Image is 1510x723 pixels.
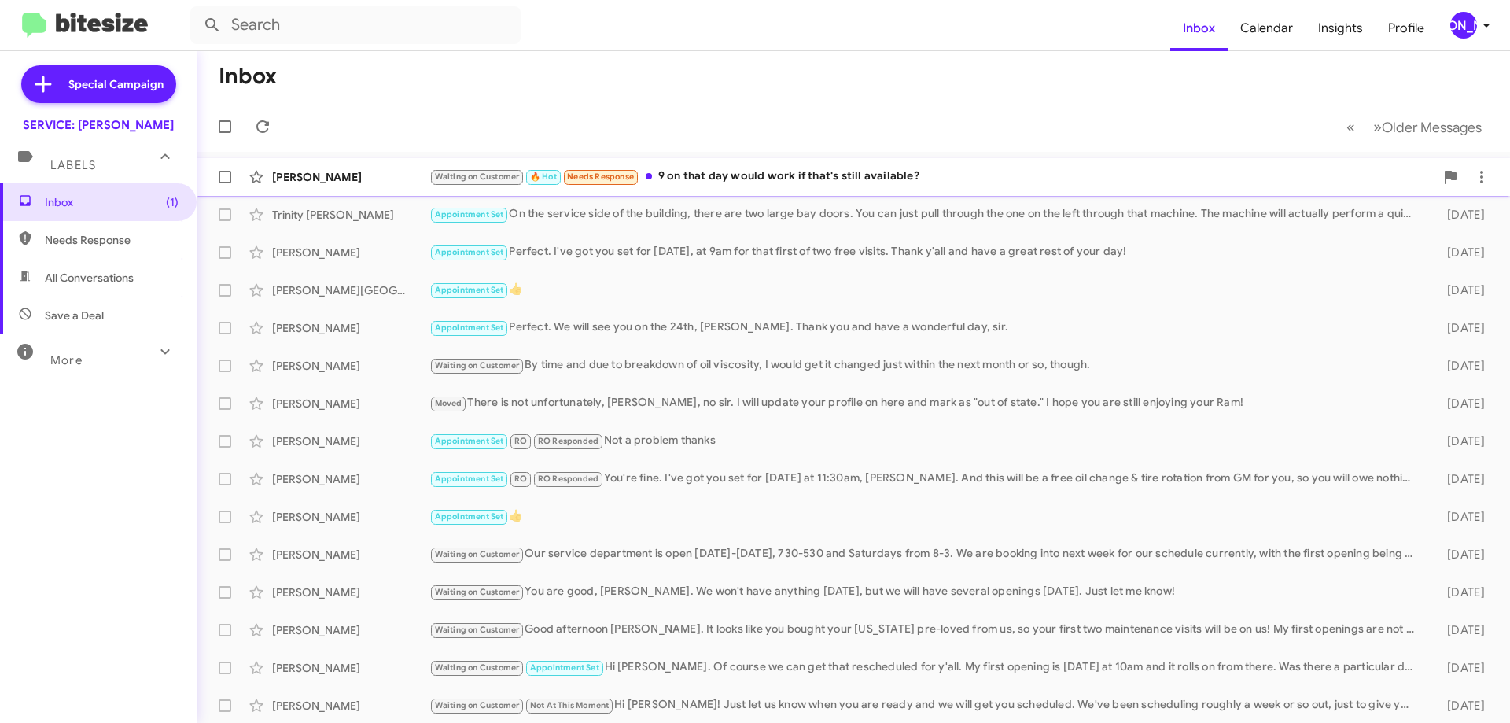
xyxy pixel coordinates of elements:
[1450,12,1477,39] div: [PERSON_NAME]
[45,270,134,286] span: All Conversations
[272,585,429,600] div: [PERSON_NAME]
[538,474,598,484] span: RO Responded
[435,360,520,371] span: Waiting on Customer
[45,194,179,210] span: Inbox
[1382,119,1482,136] span: Older Messages
[166,194,179,210] span: (1)
[272,509,429,525] div: [PERSON_NAME]
[1337,111,1365,143] button: Previous
[514,436,527,446] span: RO
[1228,6,1306,51] a: Calendar
[429,658,1422,677] div: Hi [PERSON_NAME]. Of course we can get that rescheduled for y'all. My first opening is [DATE] at ...
[45,308,104,323] span: Save a Deal
[1422,509,1497,525] div: [DATE]
[272,660,429,676] div: [PERSON_NAME]
[1422,396,1497,411] div: [DATE]
[435,323,504,333] span: Appointment Set
[50,353,83,367] span: More
[1422,320,1497,336] div: [DATE]
[530,172,557,182] span: 🔥 Hot
[429,621,1422,639] div: Good afternoon [PERSON_NAME]. It looks like you bought your [US_STATE] pre-loved from us, so your...
[68,76,164,92] span: Special Campaign
[530,662,599,673] span: Appointment Set
[435,662,520,673] span: Waiting on Customer
[272,698,429,714] div: [PERSON_NAME]
[272,358,429,374] div: [PERSON_NAME]
[23,117,174,133] div: SERVICE: [PERSON_NAME]
[219,64,277,89] h1: Inbox
[530,700,610,710] span: Not At This Moment
[190,6,521,44] input: Search
[435,549,520,559] span: Waiting on Customer
[21,65,176,103] a: Special Campaign
[435,587,520,597] span: Waiting on Customer
[1437,12,1493,39] button: [PERSON_NAME]
[1373,117,1382,137] span: »
[429,432,1422,450] div: Not a problem thanks
[429,281,1422,299] div: 👍
[1422,358,1497,374] div: [DATE]
[429,205,1422,223] div: On the service side of the building, there are two large bay doors. You can just pull through the...
[45,232,179,248] span: Needs Response
[272,169,429,185] div: [PERSON_NAME]
[435,209,504,219] span: Appointment Set
[435,625,520,635] span: Waiting on Customer
[272,547,429,563] div: [PERSON_NAME]
[1376,6,1437,51] a: Profile
[1422,433,1497,449] div: [DATE]
[1422,660,1497,676] div: [DATE]
[429,243,1422,261] div: Perfect. I've got you set for [DATE], at 9am for that first of two free visits. Thank y'all and h...
[538,436,598,446] span: RO Responded
[1422,698,1497,714] div: [DATE]
[435,436,504,446] span: Appointment Set
[429,356,1422,374] div: By time and due to breakdown of oil viscosity, I would get it changed just within the next month ...
[1306,6,1376,51] a: Insights
[272,245,429,260] div: [PERSON_NAME]
[1422,282,1497,298] div: [DATE]
[429,545,1422,563] div: Our service department is open [DATE]-[DATE], 730-530 and Saturdays from 8-3. We are booking into...
[435,700,520,710] span: Waiting on Customer
[272,433,429,449] div: [PERSON_NAME]
[435,511,504,522] span: Appointment Set
[272,396,429,411] div: [PERSON_NAME]
[272,207,429,223] div: Trinity [PERSON_NAME]
[435,285,504,295] span: Appointment Set
[1422,245,1497,260] div: [DATE]
[429,507,1422,526] div: 👍
[1346,117,1355,137] span: «
[1364,111,1491,143] button: Next
[514,474,527,484] span: RO
[1422,622,1497,638] div: [DATE]
[1422,585,1497,600] div: [DATE]
[429,319,1422,337] div: Perfect. We will see you on the 24th, [PERSON_NAME]. Thank you and have a wonderful day, sir.
[435,398,462,408] span: Moved
[1422,547,1497,563] div: [DATE]
[272,471,429,487] div: [PERSON_NAME]
[429,394,1422,412] div: There is not unfortunately, [PERSON_NAME], no sir. I will update your profile on here and mark as...
[429,470,1422,488] div: You're fine. I've got you set for [DATE] at 11:30am, [PERSON_NAME]. And this will be a free oil c...
[567,172,634,182] span: Needs Response
[435,172,520,182] span: Waiting on Customer
[50,158,96,172] span: Labels
[272,320,429,336] div: [PERSON_NAME]
[1422,207,1497,223] div: [DATE]
[429,696,1422,714] div: Hi [PERSON_NAME]! Just let us know when you are ready and we will get you scheduled. We've been s...
[435,474,504,484] span: Appointment Set
[1170,6,1228,51] a: Inbox
[272,622,429,638] div: [PERSON_NAME]
[1422,471,1497,487] div: [DATE]
[1338,111,1491,143] nav: Page navigation example
[429,168,1434,186] div: 9 on that day would work if that's still available?
[272,282,429,298] div: [PERSON_NAME][GEOGRAPHIC_DATA]
[435,247,504,257] span: Appointment Set
[429,583,1422,601] div: You are good, [PERSON_NAME]. We won't have anything [DATE], but we will have several openings [DA...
